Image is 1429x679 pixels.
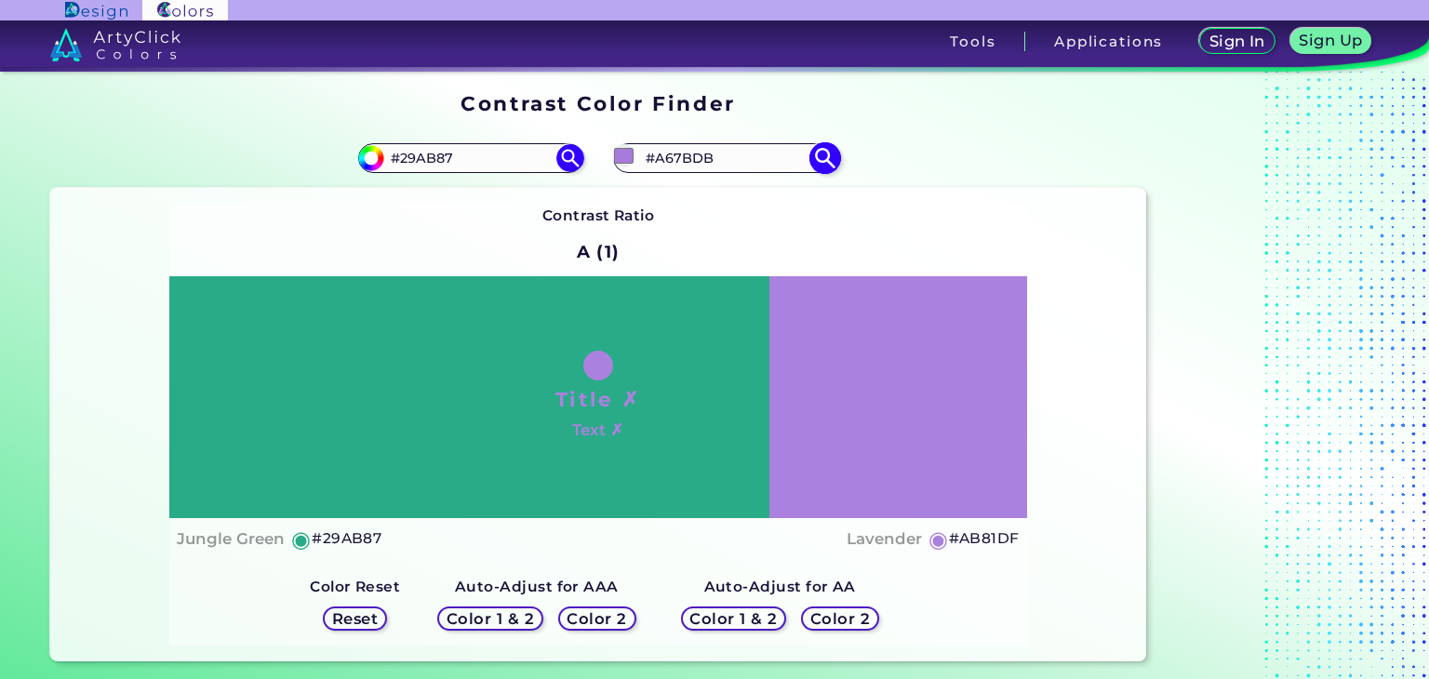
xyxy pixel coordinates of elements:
h2: A (1) [568,232,629,273]
img: ArtyClick Design logo [65,2,127,20]
input: type color 1.. [384,146,557,171]
h5: #AB81DF [949,526,1020,551]
a: Sign In [1203,30,1271,53]
h5: ◉ [291,528,312,551]
h3: Applications [1054,34,1163,48]
img: logo_artyclick_colors_white.svg [50,28,181,61]
strong: Color Reset [310,578,400,595]
a: Sign Up [1294,30,1368,53]
strong: Auto-Adjust for AAA [455,578,619,595]
input: type color 2.. [639,146,812,171]
h4: Lavender [847,526,922,553]
img: icon search [808,142,841,175]
h5: Sign Up [1302,33,1360,47]
h5: Color 2 [570,612,624,626]
h5: #29AB87 [312,526,381,551]
h5: Sign In [1212,34,1262,48]
h3: Tools [950,34,995,48]
h5: Color 2 [813,612,867,626]
h5: Reset [334,612,376,626]
h1: Title ✗ [555,385,641,413]
h4: Text ✗ [572,417,623,444]
h5: Color 1 & 2 [694,612,773,626]
h1: Contrast Color Finder [461,89,735,117]
img: icon search [556,144,584,172]
h5: Color 1 & 2 [451,612,530,626]
strong: Auto-Adjust for AA [704,578,856,595]
h4: Jungle Green [177,526,285,553]
h5: ◉ [928,528,949,551]
strong: Contrast Ratio [542,206,655,224]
